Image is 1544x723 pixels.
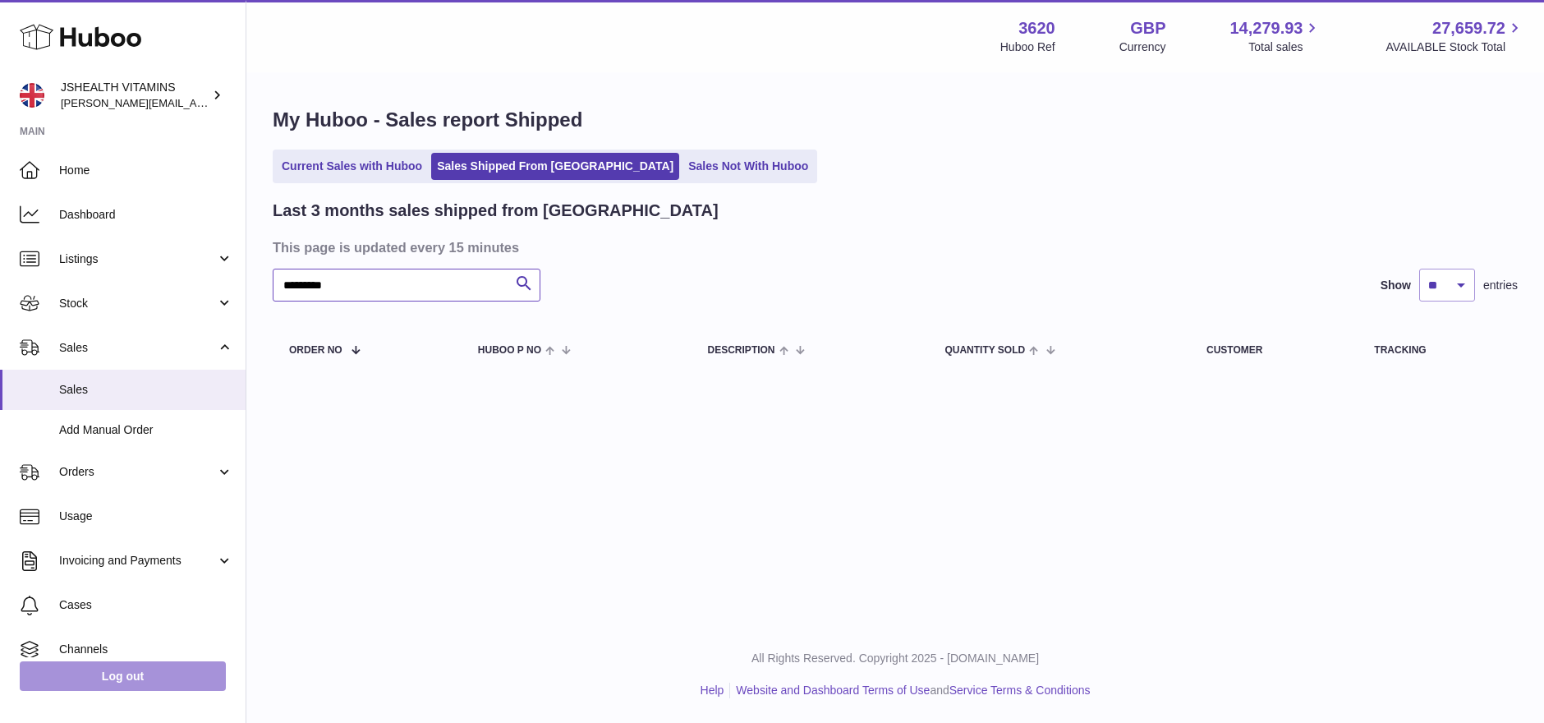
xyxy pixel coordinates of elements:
span: Channels [59,642,233,657]
span: Usage [59,509,233,524]
span: entries [1483,278,1518,293]
a: Help [701,684,724,697]
div: Currency [1119,39,1166,55]
span: Add Manual Order [59,422,233,438]
span: Cases [59,597,233,613]
span: AVAILABLE Stock Total [1385,39,1524,55]
div: Tracking [1374,345,1501,356]
h3: This page is updated every 15 minutes [273,238,1514,256]
span: Home [59,163,233,178]
span: Stock [59,296,216,311]
span: Orders [59,464,216,480]
label: Show [1381,278,1411,293]
div: Customer [1206,345,1341,356]
img: francesca@jshealthvitamins.com [20,83,44,108]
h2: Last 3 months sales shipped from [GEOGRAPHIC_DATA] [273,200,719,222]
a: Sales Not With Huboo [682,153,814,180]
span: Sales [59,382,233,398]
a: 14,279.93 Total sales [1229,17,1321,55]
span: 27,659.72 [1432,17,1505,39]
strong: 3620 [1018,17,1055,39]
span: 14,279.93 [1229,17,1303,39]
a: Current Sales with Huboo [276,153,428,180]
span: [PERSON_NAME][EMAIL_ADDRESS][DOMAIN_NAME] [61,96,329,109]
span: Description [708,345,775,356]
li: and [730,683,1090,698]
span: Huboo P no [478,345,541,356]
h1: My Huboo - Sales report Shipped [273,107,1518,133]
a: Sales Shipped From [GEOGRAPHIC_DATA] [431,153,679,180]
span: Total sales [1248,39,1321,55]
a: Website and Dashboard Terms of Use [736,684,930,697]
span: Listings [59,251,216,267]
a: Service Terms & Conditions [949,684,1091,697]
a: 27,659.72 AVAILABLE Stock Total [1385,17,1524,55]
strong: GBP [1130,17,1165,39]
div: Huboo Ref [1000,39,1055,55]
a: Log out [20,661,226,691]
span: Quantity Sold [944,345,1025,356]
span: Invoicing and Payments [59,553,216,569]
span: Dashboard [59,207,233,223]
span: Order No [289,345,342,356]
p: All Rights Reserved. Copyright 2025 - [DOMAIN_NAME] [260,651,1531,666]
span: Sales [59,340,216,356]
div: JSHEALTH VITAMINS [61,80,209,111]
